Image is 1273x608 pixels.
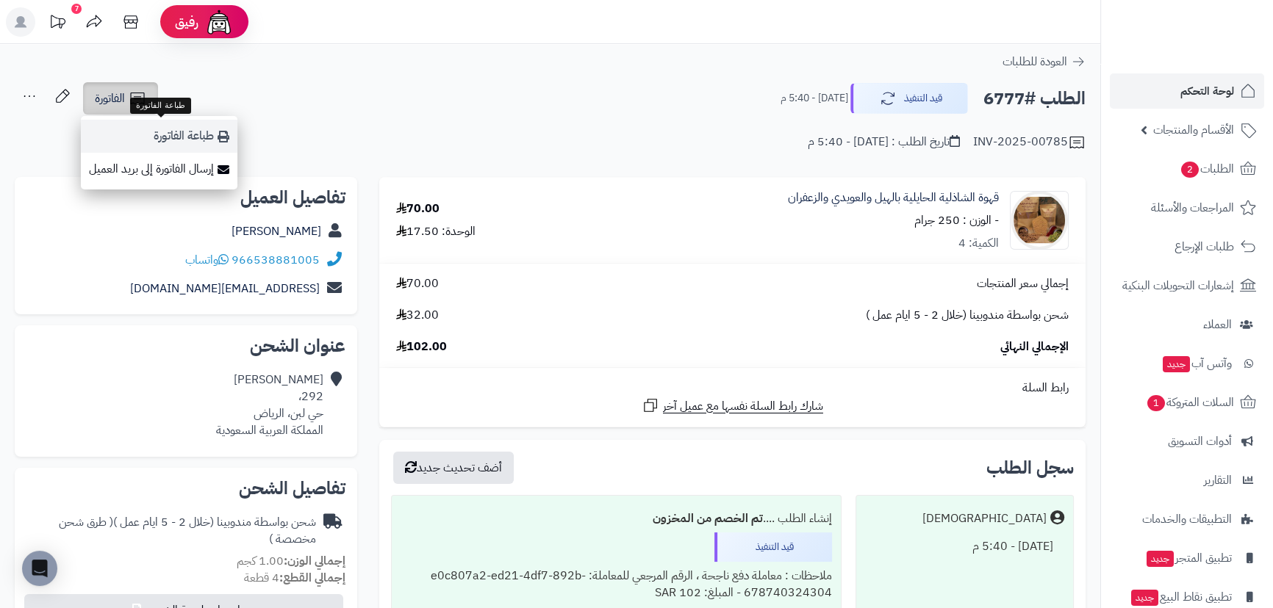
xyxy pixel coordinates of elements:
[396,339,447,355] span: 102.00
[1180,81,1234,101] span: لوحة التحكم
[279,569,345,587] strong: إجمالي القطع:
[1110,151,1264,187] a: الطلبات2
[130,280,320,297] a: [EMAIL_ADDRESS][DOMAIN_NAME]
[1146,392,1234,413] span: السلات المتروكة
[401,504,832,533] div: إنشاء الطلب ....
[850,83,968,114] button: قيد التنفيذ
[1003,53,1067,70] span: العودة للطلبات
[1110,190,1264,225] a: المراجعات والأسئلة
[393,452,514,484] button: أضف تحديث جديد
[1122,275,1234,296] span: إشعارات التحويلات البنكية
[714,532,832,562] div: قيد التنفيذ
[401,562,832,607] div: ملاحظات : معاملة دفع ناجحة ، الرقم المرجعي للمعاملة: e0c807a2-ed21-4df7-892b-678740324304 - المبل...
[26,337,345,355] h2: عنوان الشحن
[914,211,999,229] small: - الوزن : 250 جرام
[986,459,1074,477] h3: سجل الطلب
[216,372,323,438] div: [PERSON_NAME] 292، حي لبن، الرياض المملكة العربية السعودية
[396,307,439,324] span: 32.00
[663,398,823,415] span: شارك رابط السلة نفسها مع عميل آخر
[977,275,1069,292] span: إجمالي سعر المنتجات
[1011,191,1068,250] img: 1704009880-WhatsApp%20Image%202023-12-31%20at%209.42.12%20AM%20(1)-90x90.jpeg
[81,153,237,186] a: إرسال الفاتورة إلى بريد العميل
[1175,236,1234,257] span: طلبات الإرجاع
[1110,424,1264,459] a: أدوات التسويق
[1000,339,1069,355] span: الإجمالي النهائي
[204,7,234,37] img: ai-face.png
[1110,463,1264,498] a: التقارير
[175,13,198,31] span: رفيق
[1145,548,1232,568] span: تطبيق المتجر
[1110,346,1264,381] a: وآتس آبجديد
[232,251,320,269] a: 966538881005
[922,510,1047,527] div: [DEMOGRAPHIC_DATA]
[1142,509,1232,529] span: التطبيقات والخدمات
[244,569,345,587] small: 4 قطعة
[1153,120,1234,140] span: الأقسام والمنتجات
[1110,385,1264,420] a: السلات المتروكة1
[83,82,158,115] a: الفاتورة
[1110,502,1264,537] a: التطبيقات والخدمات
[95,90,125,107] span: الفاتورة
[1181,162,1199,178] span: 2
[1161,353,1232,374] span: وآتس آب
[642,397,823,415] a: شارك رابط السلة نفسها مع عميل آخر
[973,134,1086,151] div: INV-2025-00785
[81,120,237,153] a: طباعة الفاتورة
[232,222,321,240] a: [PERSON_NAME]
[22,551,57,586] div: Open Intercom Messenger
[1131,590,1158,606] span: جديد
[958,235,999,252] div: الكمية: 4
[1110,307,1264,342] a: العملاء
[26,189,345,206] h2: تفاصيل العميل
[653,510,763,527] b: تم الخصم من المخزون
[1147,395,1165,411] span: 1
[1203,314,1232,335] span: العملاء
[1110,268,1264,303] a: إشعارات التحويلات البنكية
[1130,587,1232,607] span: تطبيق نقاط البيع
[1003,53,1086,70] a: العودة للطلبات
[1204,470,1232,491] span: التقارير
[396,200,440,217] div: 70.00
[866,307,1069,324] span: شحن بواسطة مندوبينا (خلال 2 - 5 ايام عمل )
[130,98,190,114] div: طباعة الفاتورة
[284,552,345,570] strong: إجمالي الوزن:
[1110,229,1264,264] a: طلبات الإرجاع
[396,275,439,292] span: 70.00
[1163,356,1190,372] span: جديد
[808,134,960,151] div: تاريخ الطلب : [DATE] - 5:40 م
[788,189,999,206] a: قهوة الشاذلية الحايلية بالهيل والعويدي والزعفران
[39,7,76,40] a: تحديثات المنصة
[385,380,1080,397] div: رابط السلة
[1180,159,1234,179] span: الطلبات
[1168,431,1232,452] span: أدوات التسويق
[1110,540,1264,576] a: تطبيق المتجرجديد
[983,84,1086,114] h2: الطلب #6777
[26,479,345,497] h2: تفاصيل الشحن
[71,4,82,14] div: 7
[396,223,476,240] div: الوحدة: 17.50
[26,514,316,548] div: شحن بواسطة مندوبينا (خلال 2 - 5 ايام عمل )
[1147,551,1174,567] span: جديد
[1151,198,1234,218] span: المراجعات والأسئلة
[185,251,229,269] a: واتساب
[1110,73,1264,109] a: لوحة التحكم
[781,91,848,106] small: [DATE] - 5:40 م
[59,513,316,548] span: ( طرق شحن مخصصة )
[865,532,1064,561] div: [DATE] - 5:40 م
[237,552,345,570] small: 1.00 كجم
